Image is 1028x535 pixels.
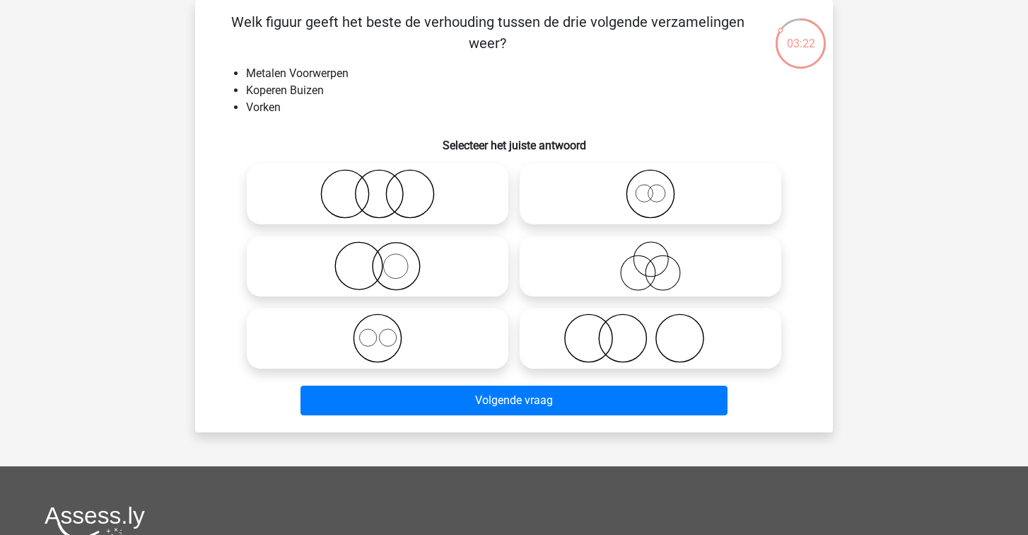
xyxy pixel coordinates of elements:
[218,127,810,152] h6: Selecteer het juiste antwoord
[246,82,810,99] li: Koperen Buizen
[246,99,810,116] li: Vorken
[218,11,757,54] p: Welk figuur geeft het beste de verhouding tussen de drie volgende verzamelingen weer?
[246,65,810,82] li: Metalen Voorwerpen
[300,386,728,415] button: Volgende vraag
[774,17,827,52] div: 03:22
